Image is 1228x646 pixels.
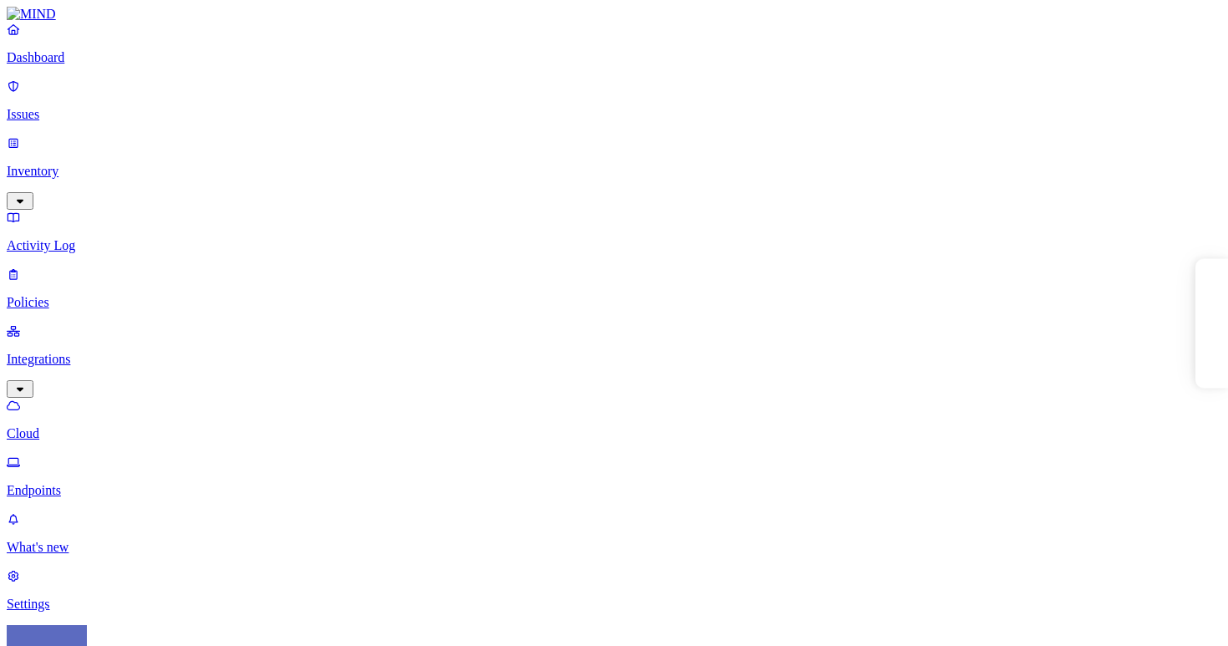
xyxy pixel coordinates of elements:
p: Endpoints [7,483,1221,498]
a: Policies [7,267,1221,310]
p: Settings [7,597,1221,612]
p: Policies [7,295,1221,310]
p: Activity Log [7,238,1221,253]
p: Integrations [7,352,1221,367]
p: Cloud [7,426,1221,441]
a: Issues [7,79,1221,122]
p: Dashboard [7,50,1221,65]
a: Dashboard [7,22,1221,65]
a: Inventory [7,135,1221,207]
p: Inventory [7,164,1221,179]
p: What's new [7,540,1221,555]
img: MIND [7,7,56,22]
a: MIND [7,7,1221,22]
a: Cloud [7,398,1221,441]
a: Activity Log [7,210,1221,253]
a: What's new [7,511,1221,555]
p: Issues [7,107,1221,122]
a: Integrations [7,323,1221,395]
a: Settings [7,568,1221,612]
a: Endpoints [7,455,1221,498]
